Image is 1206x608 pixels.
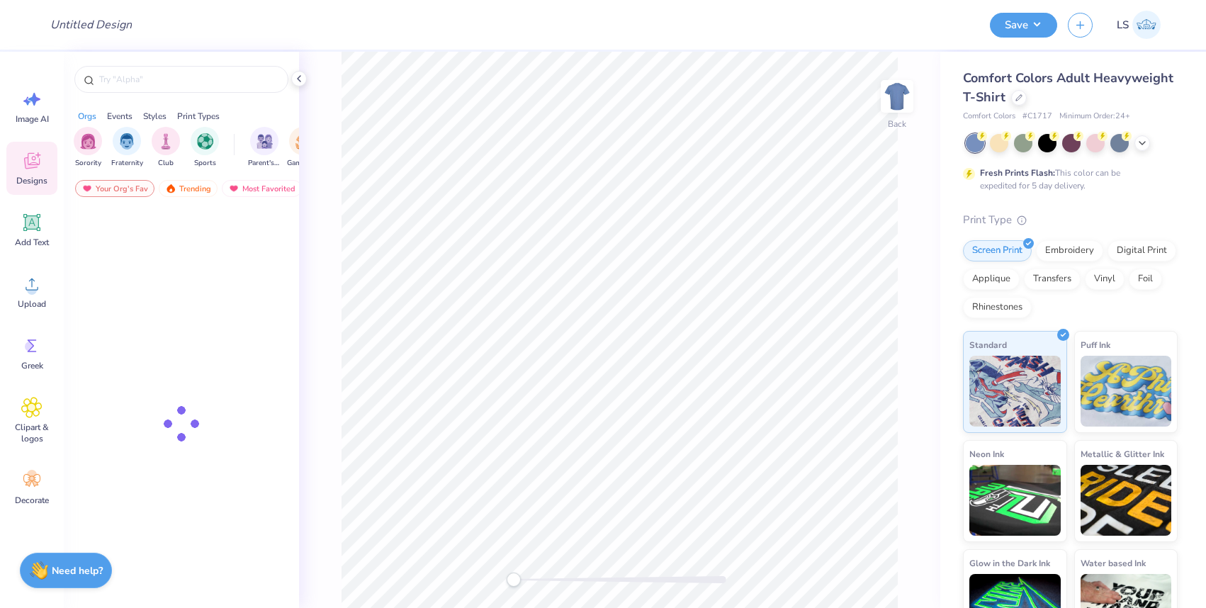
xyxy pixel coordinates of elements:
[143,110,167,123] div: Styles
[78,110,96,123] div: Orgs
[888,118,906,130] div: Back
[1059,111,1130,123] span: Minimum Order: 24 +
[1022,111,1052,123] span: # C1717
[159,180,218,197] div: Trending
[152,127,180,169] button: filter button
[969,337,1007,352] span: Standard
[197,133,213,150] img: Sports Image
[18,298,46,310] span: Upload
[963,297,1032,318] div: Rhinestones
[52,564,103,578] strong: Need help?
[177,110,220,123] div: Print Types
[980,167,1154,192] div: This color can be expedited for 5 day delivery.
[507,573,521,587] div: Accessibility label
[15,237,49,248] span: Add Text
[1024,269,1081,290] div: Transfers
[1108,240,1176,261] div: Digital Print
[16,175,47,186] span: Designs
[1081,446,1164,461] span: Metallic & Glitter Ink
[1132,11,1161,39] img: Lizzie Sivitz
[75,180,154,197] div: Your Org's Fav
[16,113,49,125] span: Image AI
[1081,356,1172,427] img: Puff Ink
[111,158,143,169] span: Fraternity
[74,127,102,169] button: filter button
[969,356,1061,427] img: Standard
[74,127,102,169] div: filter for Sorority
[81,184,93,193] img: most_fav.gif
[963,111,1015,123] span: Comfort Colors
[75,158,101,169] span: Sorority
[1129,269,1162,290] div: Foil
[963,69,1173,106] span: Comfort Colors Adult Heavyweight T-Shirt
[287,127,320,169] button: filter button
[248,158,281,169] span: Parent's Weekend
[222,180,302,197] div: Most Favorited
[990,13,1057,38] button: Save
[228,184,239,193] img: most_fav.gif
[1081,337,1110,352] span: Puff Ink
[158,158,174,169] span: Club
[158,133,174,150] img: Club Image
[295,133,312,150] img: Game Day Image
[1081,465,1172,536] img: Metallic & Glitter Ink
[963,240,1032,261] div: Screen Print
[107,110,133,123] div: Events
[1117,17,1129,33] span: LS
[1036,240,1103,261] div: Embroidery
[287,127,320,169] div: filter for Game Day
[980,167,1055,179] strong: Fresh Prints Flash:
[15,495,49,506] span: Decorate
[969,446,1004,461] span: Neon Ink
[119,133,135,150] img: Fraternity Image
[1085,269,1125,290] div: Vinyl
[248,127,281,169] button: filter button
[1110,11,1167,39] a: LS
[257,133,273,150] img: Parent's Weekend Image
[287,158,320,169] span: Game Day
[969,556,1050,570] span: Glow in the Dark Ink
[194,158,216,169] span: Sports
[248,127,281,169] div: filter for Parent's Weekend
[1081,556,1146,570] span: Water based Ink
[98,72,279,86] input: Try "Alpha"
[191,127,219,169] button: filter button
[39,11,143,39] input: Untitled Design
[21,360,43,371] span: Greek
[80,133,96,150] img: Sorority Image
[165,184,176,193] img: trending.gif
[9,422,55,444] span: Clipart & logos
[111,127,143,169] button: filter button
[883,82,911,111] img: Back
[963,212,1178,228] div: Print Type
[152,127,180,169] div: filter for Club
[111,127,143,169] div: filter for Fraternity
[963,269,1020,290] div: Applique
[969,465,1061,536] img: Neon Ink
[191,127,219,169] div: filter for Sports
